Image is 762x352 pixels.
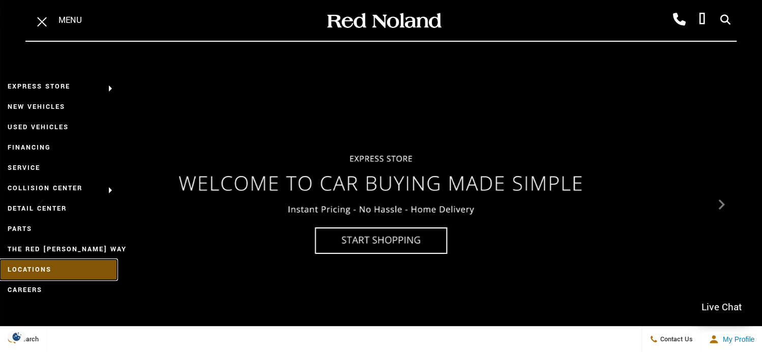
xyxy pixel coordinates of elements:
[719,335,754,343] span: My Profile
[5,331,28,342] img: Opt-Out Icon
[5,331,28,342] section: Click to Open Cookie Consent Modal
[711,189,731,220] div: Next
[325,12,442,30] img: Red Noland Auto Group
[689,294,754,321] a: Live Chat
[696,301,747,314] span: Live Chat
[701,327,762,352] button: Open user profile menu
[658,335,693,344] span: Contact Us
